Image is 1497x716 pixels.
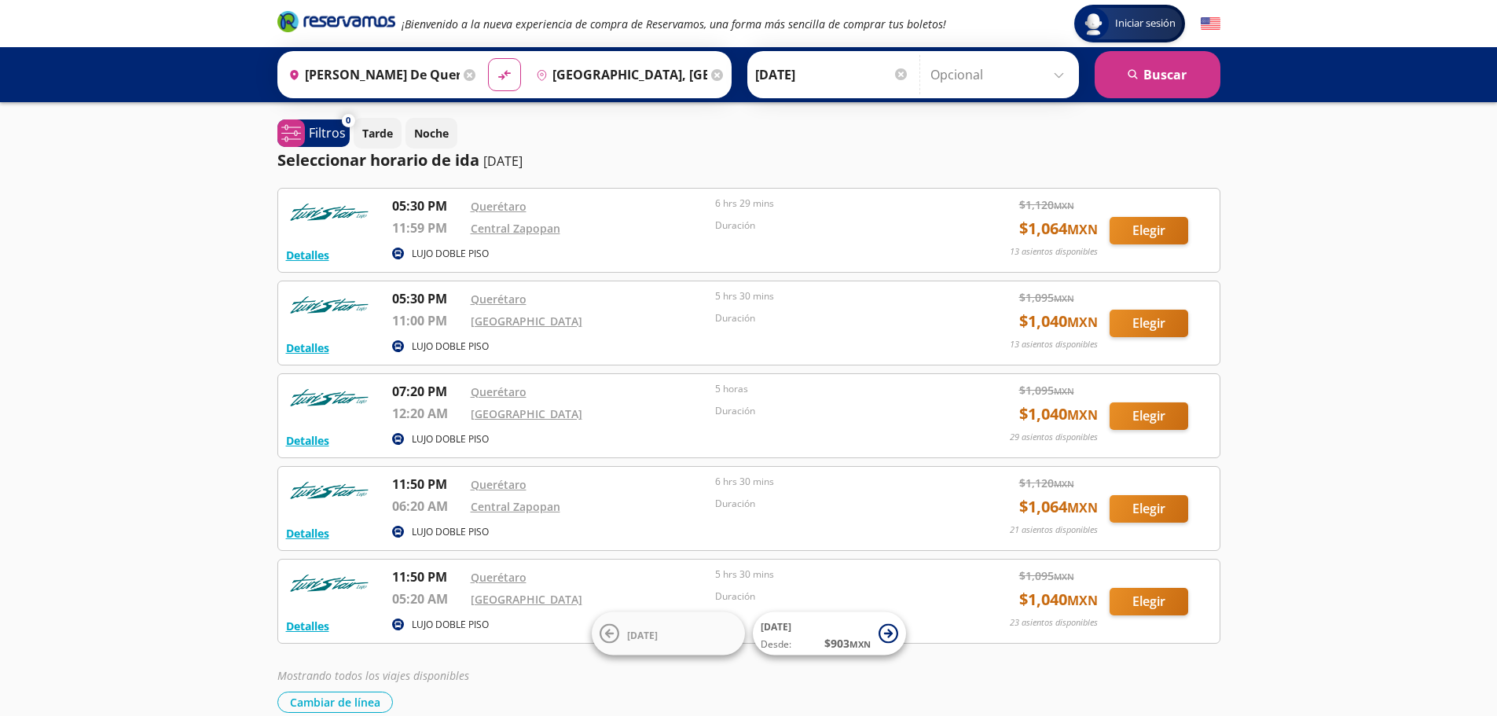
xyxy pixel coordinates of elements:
[286,432,329,449] button: Detalles
[715,475,952,489] p: 6 hrs 30 mins
[1019,196,1074,213] span: $ 1,120
[286,340,329,356] button: Detalles
[1067,592,1098,609] small: MXN
[392,475,463,494] p: 11:50 PM
[412,247,489,261] p: LUJO DOBLE PISO
[277,668,469,683] em: Mostrando todos los viajes disponibles
[1067,314,1098,331] small: MXN
[412,432,489,446] p: LUJO DOBLE PISO
[1010,245,1098,259] p: 13 asientos disponibles
[402,17,946,31] em: ¡Bienvenido a la nueva experiencia de compra de Reservamos, una forma más sencilla de comprar tus...
[715,196,952,211] p: 6 hrs 29 mins
[1019,402,1098,426] span: $ 1,040
[753,612,906,655] button: [DATE]Desde:$903MXN
[627,628,658,641] span: [DATE]
[715,589,952,604] p: Duración
[471,499,560,514] a: Central Zapopan
[1109,16,1182,31] span: Iniciar sesión
[1110,495,1188,523] button: Elegir
[277,9,395,38] a: Brand Logo
[1054,571,1074,582] small: MXN
[715,289,952,303] p: 5 hrs 30 mins
[1067,406,1098,424] small: MXN
[471,592,582,607] a: [GEOGRAPHIC_DATA]
[392,382,463,401] p: 07:20 PM
[1019,217,1098,241] span: $ 1,064
[1054,200,1074,211] small: MXN
[286,567,372,599] img: RESERVAMOS
[1067,221,1098,238] small: MXN
[715,382,952,396] p: 5 horas
[1054,385,1074,397] small: MXN
[286,247,329,263] button: Detalles
[392,567,463,586] p: 11:50 PM
[1010,338,1098,351] p: 13 asientos disponibles
[1019,289,1074,306] span: $ 1,095
[362,125,393,141] p: Tarde
[392,218,463,237] p: 11:59 PM
[1110,217,1188,244] button: Elegir
[1019,382,1074,398] span: $ 1,095
[1019,495,1098,519] span: $ 1,064
[471,292,527,307] a: Querétaro
[530,55,707,94] input: Buscar Destino
[286,196,372,228] img: RESERVAMOS
[715,567,952,582] p: 5 hrs 30 mins
[761,620,791,633] span: [DATE]
[1110,588,1188,615] button: Elegir
[471,570,527,585] a: Querétaro
[286,475,372,506] img: RESERVAMOS
[1110,310,1188,337] button: Elegir
[392,404,463,423] p: 12:20 AM
[405,118,457,149] button: Noche
[471,221,560,236] a: Central Zapopan
[354,118,402,149] button: Tarde
[1010,616,1098,630] p: 23 asientos disponibles
[715,497,952,511] p: Duración
[715,218,952,233] p: Duración
[277,149,479,172] p: Seleccionar horario de ida
[346,114,350,127] span: 0
[849,638,871,650] small: MXN
[412,340,489,354] p: LUJO DOBLE PISO
[1019,475,1074,491] span: $ 1,120
[471,199,527,214] a: Querétaro
[286,289,372,321] img: RESERVAMOS
[471,406,582,421] a: [GEOGRAPHIC_DATA]
[392,289,463,308] p: 05:30 PM
[471,477,527,492] a: Querétaro
[277,119,350,147] button: 0Filtros
[286,618,329,634] button: Detalles
[277,692,393,713] button: Cambiar de línea
[392,311,463,330] p: 11:00 PM
[761,637,791,652] span: Desde:
[930,55,1071,94] input: Opcional
[309,123,346,142] p: Filtros
[286,525,329,542] button: Detalles
[1019,588,1098,611] span: $ 1,040
[1054,292,1074,304] small: MXN
[824,635,871,652] span: $ 903
[277,9,395,33] i: Brand Logo
[282,55,460,94] input: Buscar Origen
[715,404,952,418] p: Duración
[392,589,463,608] p: 05:20 AM
[1201,14,1220,34] button: English
[1067,499,1098,516] small: MXN
[1054,478,1074,490] small: MXN
[471,384,527,399] a: Querétaro
[1019,567,1074,584] span: $ 1,095
[414,125,449,141] p: Noche
[1010,431,1098,444] p: 29 asientos disponibles
[715,311,952,325] p: Duración
[483,152,523,171] p: [DATE]
[412,618,489,632] p: LUJO DOBLE PISO
[392,497,463,516] p: 06:20 AM
[471,314,582,329] a: [GEOGRAPHIC_DATA]
[1095,51,1220,98] button: Buscar
[1110,402,1188,430] button: Elegir
[755,55,909,94] input: Elegir Fecha
[1010,523,1098,537] p: 21 asientos disponibles
[592,612,745,655] button: [DATE]
[1019,310,1098,333] span: $ 1,040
